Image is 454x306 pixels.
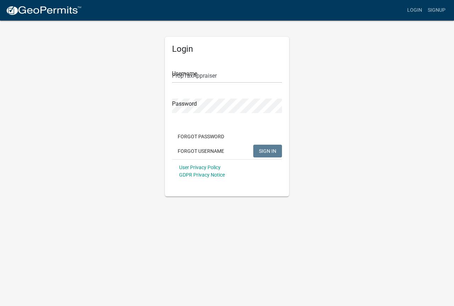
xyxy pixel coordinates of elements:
a: GDPR Privacy Notice [179,172,225,178]
a: Login [404,4,425,17]
a: User Privacy Policy [179,165,221,170]
span: SIGN IN [259,148,276,154]
a: Signup [425,4,448,17]
h5: Login [172,44,282,54]
button: Forgot Username [172,145,230,157]
button: Forgot Password [172,130,230,143]
button: SIGN IN [253,145,282,157]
